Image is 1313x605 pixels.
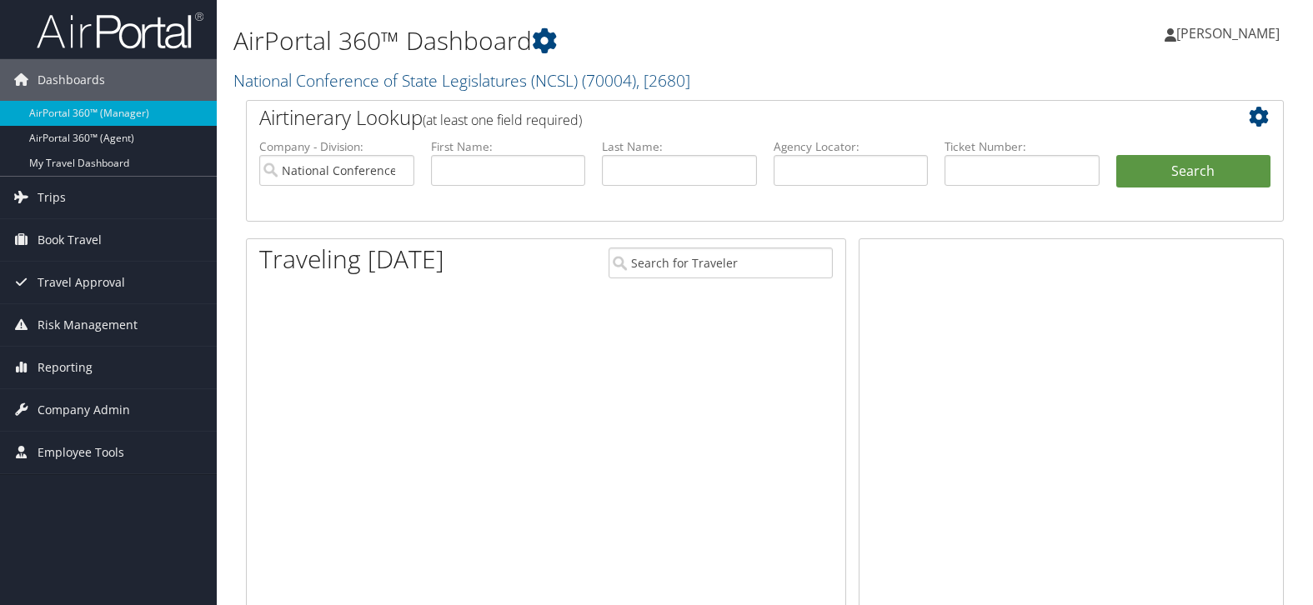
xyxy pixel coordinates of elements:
span: Travel Approval [38,262,125,303]
label: Company - Division: [259,138,414,155]
span: Risk Management [38,304,138,346]
span: (at least one field required) [423,111,582,129]
h1: AirPortal 360™ Dashboard [233,23,942,58]
span: Book Travel [38,219,102,261]
span: Reporting [38,347,93,388]
h2: Airtinerary Lookup [259,103,1184,132]
label: First Name: [431,138,586,155]
span: Trips [38,177,66,218]
input: Search for Traveler [609,247,833,278]
span: ( 70004 ) [582,69,636,92]
label: Agency Locator: [774,138,929,155]
a: National Conference of State Legislatures (NCSL) [233,69,690,92]
h1: Traveling [DATE] [259,242,444,277]
span: , [ 2680 ] [636,69,690,92]
a: [PERSON_NAME] [1165,8,1296,58]
label: Last Name: [602,138,757,155]
label: Ticket Number: [945,138,1100,155]
span: Company Admin [38,389,130,431]
span: [PERSON_NAME] [1176,24,1280,42]
button: Search [1116,155,1271,188]
span: Employee Tools [38,432,124,473]
img: airportal-logo.png [37,11,203,50]
span: Dashboards [38,59,105,101]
